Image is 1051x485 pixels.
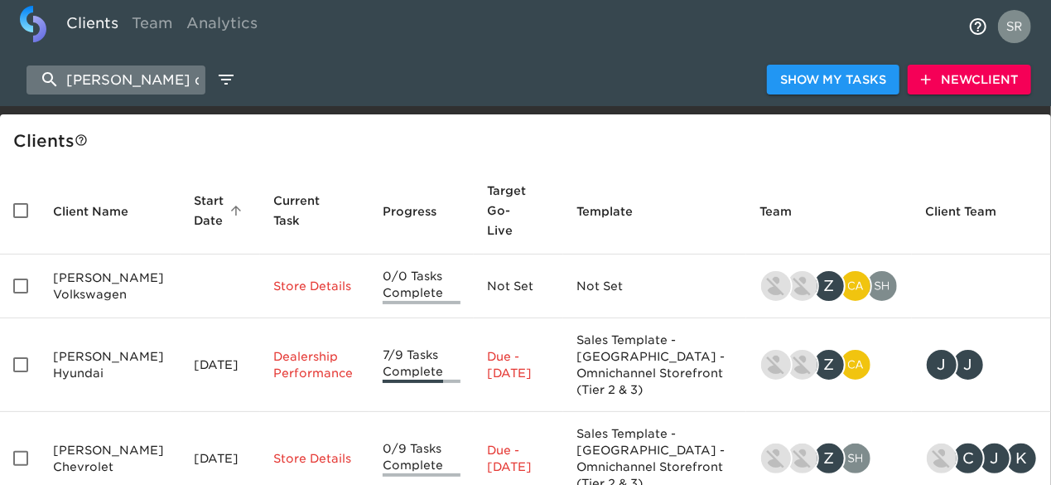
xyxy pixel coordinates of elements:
[921,70,1018,90] span: New Client
[925,348,1038,381] div: JGray@joeholland.com, JGray@graytecsolutions.com
[759,442,899,475] div: lowell@roadster.com, shaun.lewis@roadster.com, zarrabi.jahan@roadster.com, shashikar.shamboor@cdk...
[925,348,958,381] div: J
[780,70,886,90] span: Show My Tasks
[998,10,1031,43] img: Profile
[908,65,1031,95] button: NewClient
[761,350,791,380] img: lowell@roadster.com
[759,201,813,221] span: Team
[761,271,791,301] img: lowell@roadster.com
[369,318,474,412] td: 7/9 Tasks Complete
[273,191,335,230] span: Current Task
[369,255,474,318] td: 0/0 Tasks Complete
[788,444,817,473] img: shaun.lewis@roadster.com
[125,6,180,46] a: Team
[75,133,88,147] svg: This is a list of all of your clients and clients shared with you
[487,181,528,240] span: Calculated based on the start date and the duration of all Tasks contained in this Hub.
[13,128,1044,154] div: Client s
[767,65,899,95] button: Show My Tasks
[40,318,181,412] td: [PERSON_NAME] Hyundai
[927,444,957,473] img: kevin.lo@roadster.com
[1005,442,1038,475] div: K
[952,442,985,475] div: C
[40,255,181,318] td: [PERSON_NAME] Volkswagen
[27,65,205,95] input: search
[273,450,356,467] p: Store Details
[576,201,654,221] span: Template
[474,255,563,318] td: Not Set
[563,318,746,412] td: Sales Template - [GEOGRAPHIC_DATA] - Omnichannel Storefront (Tier 2 & 3)
[925,201,1018,221] span: Client Team
[952,348,985,381] div: J
[812,442,846,475] div: Z
[273,348,356,381] p: Dealership Performance
[841,444,870,473] img: shashikar.shamboor@cdk.com
[53,201,150,221] span: Client Name
[978,442,1011,475] div: J
[273,191,356,230] span: Current Task
[487,181,550,240] span: Target Go-Live
[867,271,897,301] img: shresta.mandala@cdk.com
[273,278,356,294] p: Store Details
[841,271,870,301] img: catherine.manisharaj@cdk.com
[180,6,264,46] a: Analytics
[812,348,846,381] div: Z
[759,348,899,381] div: lowell@roadster.com, shaun.lewis@roadster.com, zarrabi.jahan@roadster.com, catherine.manisharaj@c...
[925,442,1038,475] div: kevin.lo@roadster.com, Ccanterbury@joeholland.com, jbholland2@joeholland.com, kevin.lo@cdk.com
[20,6,46,42] img: logo
[841,350,870,380] img: catherine.manisharaj@cdk.com
[958,7,998,46] button: notifications
[383,201,458,221] span: Progress
[759,269,899,303] div: lowell@roadster.com, shaun.lewis@roadster.com, zarrabi.jahan@roadster.com, catherine.manisharaj@c...
[60,6,125,46] a: Clients
[487,348,550,381] p: Due - [DATE]
[812,269,846,303] div: Z
[487,442,550,475] p: Due - [DATE]
[788,271,817,301] img: shaun.lewis@roadster.com
[181,318,261,412] td: [DATE]
[788,350,817,380] img: shaun.lewis@roadster.com
[195,191,248,230] span: Start Date
[212,65,240,94] button: edit
[563,255,746,318] td: Not Set
[761,444,791,473] img: lowell@roadster.com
